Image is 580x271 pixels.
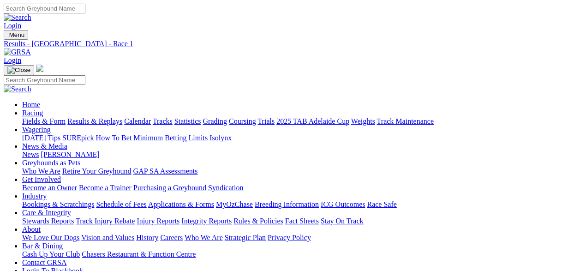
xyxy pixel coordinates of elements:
[7,66,30,74] img: Close
[22,217,576,225] div: Care & Integrity
[225,234,266,241] a: Strategic Plan
[41,151,99,158] a: [PERSON_NAME]
[22,117,576,126] div: Racing
[185,234,223,241] a: Who We Are
[22,184,576,192] div: Get Involved
[4,30,28,40] button: Toggle navigation
[133,134,208,142] a: Minimum Betting Limits
[22,200,576,209] div: Industry
[96,134,132,142] a: How To Bet
[22,259,66,266] a: Contact GRSA
[229,117,256,125] a: Coursing
[79,184,132,192] a: Become a Trainer
[268,234,311,241] a: Privacy Policy
[22,184,77,192] a: Become an Owner
[4,75,85,85] input: Search
[22,234,576,242] div: About
[136,234,158,241] a: History
[22,250,576,259] div: Bar & Dining
[22,250,80,258] a: Cash Up Your Club
[22,200,94,208] a: Bookings & Scratchings
[36,65,43,72] img: logo-grsa-white.png
[377,117,434,125] a: Track Maintenance
[22,225,41,233] a: About
[22,234,79,241] a: We Love Our Dogs
[22,242,63,250] a: Bar & Dining
[208,184,243,192] a: Syndication
[233,217,283,225] a: Rules & Policies
[4,65,34,75] button: Toggle navigation
[133,167,198,175] a: GAP SA Assessments
[4,85,31,93] img: Search
[257,117,275,125] a: Trials
[22,159,80,167] a: Greyhounds as Pets
[22,209,71,217] a: Care & Integrity
[4,4,85,13] input: Search
[22,101,40,108] a: Home
[209,134,232,142] a: Isolynx
[67,117,122,125] a: Results & Replays
[22,117,66,125] a: Fields & Form
[62,167,132,175] a: Retire Your Greyhound
[4,40,576,48] a: Results - [GEOGRAPHIC_DATA] - Race 1
[22,175,61,183] a: Get Involved
[22,134,60,142] a: [DATE] Tips
[96,200,146,208] a: Schedule of Fees
[181,217,232,225] a: Integrity Reports
[22,192,47,200] a: Industry
[76,217,135,225] a: Track Injury Rebate
[174,117,201,125] a: Statistics
[351,117,375,125] a: Weights
[62,134,94,142] a: SUREpick
[22,109,43,117] a: Racing
[153,117,173,125] a: Tracks
[203,117,227,125] a: Grading
[81,234,134,241] a: Vision and Values
[148,200,214,208] a: Applications & Forms
[22,217,74,225] a: Stewards Reports
[160,234,183,241] a: Careers
[4,56,21,64] a: Login
[22,151,39,158] a: News
[22,151,576,159] div: News & Media
[82,250,196,258] a: Chasers Restaurant & Function Centre
[9,31,24,38] span: Menu
[137,217,179,225] a: Injury Reports
[22,142,67,150] a: News & Media
[255,200,319,208] a: Breeding Information
[276,117,349,125] a: 2025 TAB Adelaide Cup
[133,184,206,192] a: Purchasing a Greyhound
[4,22,21,30] a: Login
[22,134,576,142] div: Wagering
[22,167,60,175] a: Who We Are
[321,217,363,225] a: Stay On Track
[22,126,51,133] a: Wagering
[285,217,319,225] a: Fact Sheets
[22,167,576,175] div: Greyhounds as Pets
[124,117,151,125] a: Calendar
[216,200,253,208] a: MyOzChase
[4,48,31,56] img: GRSA
[4,13,31,22] img: Search
[321,200,365,208] a: ICG Outcomes
[367,200,396,208] a: Race Safe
